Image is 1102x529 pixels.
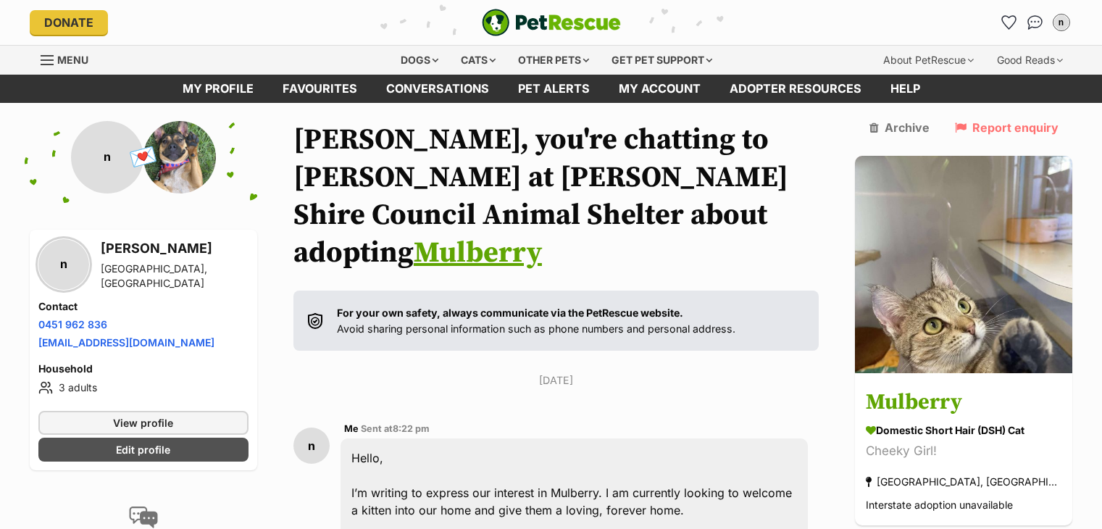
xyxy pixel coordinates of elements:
[391,46,448,75] div: Dogs
[41,46,99,72] a: Menu
[372,75,504,103] a: conversations
[129,507,158,528] img: conversation-icon-4a6f8262b818ee0b60e3300018af0b2d0b884aa5de6e9bcb8d3d4eeb1a70a7c4.svg
[116,442,170,457] span: Edit profile
[866,386,1061,419] h3: Mulberry
[168,75,268,103] a: My profile
[38,299,249,314] h4: Contact
[38,239,89,290] div: n
[101,262,249,291] div: [GEOGRAPHIC_DATA], [GEOGRAPHIC_DATA]
[268,75,372,103] a: Favourites
[101,238,249,259] h3: [PERSON_NAME]
[361,423,430,434] span: Sent at
[38,438,249,462] a: Edit profile
[38,379,249,396] li: 3 adults
[143,121,216,193] img: Sutherland Shire Council Animal Shelter profile pic
[71,121,143,193] div: n
[508,46,599,75] div: Other pets
[601,46,722,75] div: Get pet support
[604,75,715,103] a: My account
[998,11,1021,34] a: Favourites
[1027,15,1043,30] img: chat-41dd97257d64d25036548639549fe6c8038ab92f7586957e7f3b1b290dea8141.svg
[987,46,1073,75] div: Good Reads
[855,156,1072,373] img: Mulberry
[998,11,1073,34] ul: Account quick links
[482,9,621,36] a: PetRescue
[30,10,108,35] a: Donate
[869,121,930,134] a: Archive
[344,423,359,434] span: Me
[482,9,621,36] img: logo-e224e6f780fb5917bec1dbf3a21bbac754714ae5b6737aabdf751b685950b380.svg
[955,121,1059,134] a: Report enquiry
[293,428,330,464] div: n
[876,75,935,103] a: Help
[1050,11,1073,34] button: My account
[337,307,683,319] strong: For your own safety, always communicate via the PetRescue website.
[866,472,1061,491] div: [GEOGRAPHIC_DATA], [GEOGRAPHIC_DATA]
[715,75,876,103] a: Adopter resources
[38,336,214,349] a: [EMAIL_ADDRESS][DOMAIN_NAME]
[38,411,249,435] a: View profile
[57,54,88,66] span: Menu
[38,318,107,330] a: 0451 962 836
[504,75,604,103] a: Pet alerts
[127,141,159,172] span: 💌
[293,372,819,388] p: [DATE]
[866,499,1013,511] span: Interstate adoption unavailable
[855,375,1072,525] a: Mulberry Domestic Short Hair (DSH) Cat Cheeky Girl! [GEOGRAPHIC_DATA], [GEOGRAPHIC_DATA] Intersta...
[38,362,249,376] h4: Household
[451,46,506,75] div: Cats
[293,121,819,272] h1: [PERSON_NAME], you're chatting to [PERSON_NAME] at [PERSON_NAME] Shire Council Animal Shelter abo...
[393,423,430,434] span: 8:22 pm
[1054,15,1069,30] div: n
[1024,11,1047,34] a: Conversations
[866,441,1061,461] div: Cheeky Girl!
[113,415,173,430] span: View profile
[337,305,735,336] p: Avoid sharing personal information such as phone numbers and personal address.
[873,46,984,75] div: About PetRescue
[866,422,1061,438] div: Domestic Short Hair (DSH) Cat
[414,235,542,271] a: Mulberry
